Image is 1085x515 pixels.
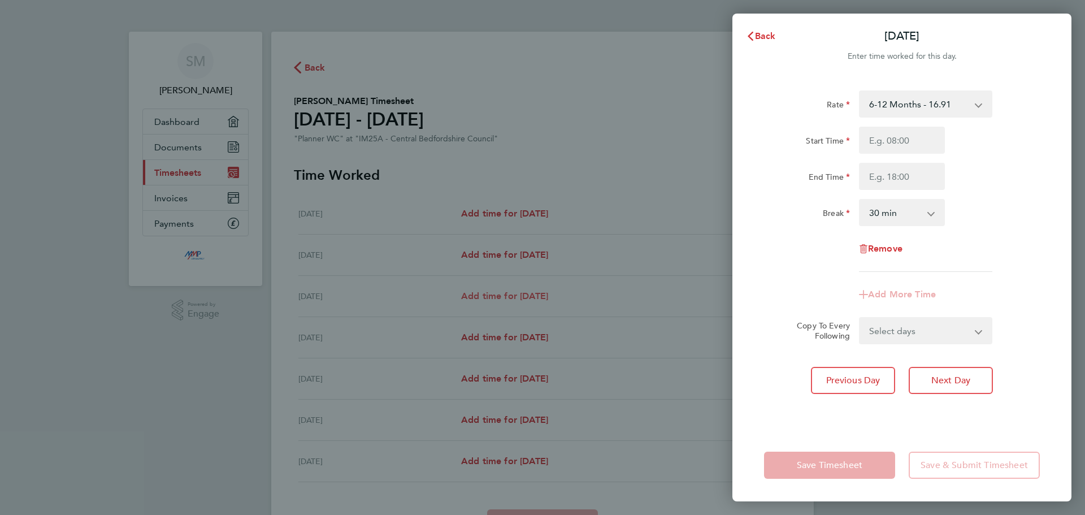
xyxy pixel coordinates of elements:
[884,28,919,44] p: [DATE]
[909,367,993,394] button: Next Day
[859,127,945,154] input: E.g. 08:00
[931,375,970,386] span: Next Day
[755,31,776,41] span: Back
[823,208,850,222] label: Break
[868,243,902,254] span: Remove
[732,50,1071,63] div: Enter time worked for this day.
[809,172,850,185] label: End Time
[735,25,787,47] button: Back
[788,321,850,341] label: Copy To Every Following
[826,375,880,386] span: Previous Day
[859,163,945,190] input: E.g. 18:00
[827,99,850,113] label: Rate
[811,367,895,394] button: Previous Day
[806,136,850,149] label: Start Time
[859,244,902,253] button: Remove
